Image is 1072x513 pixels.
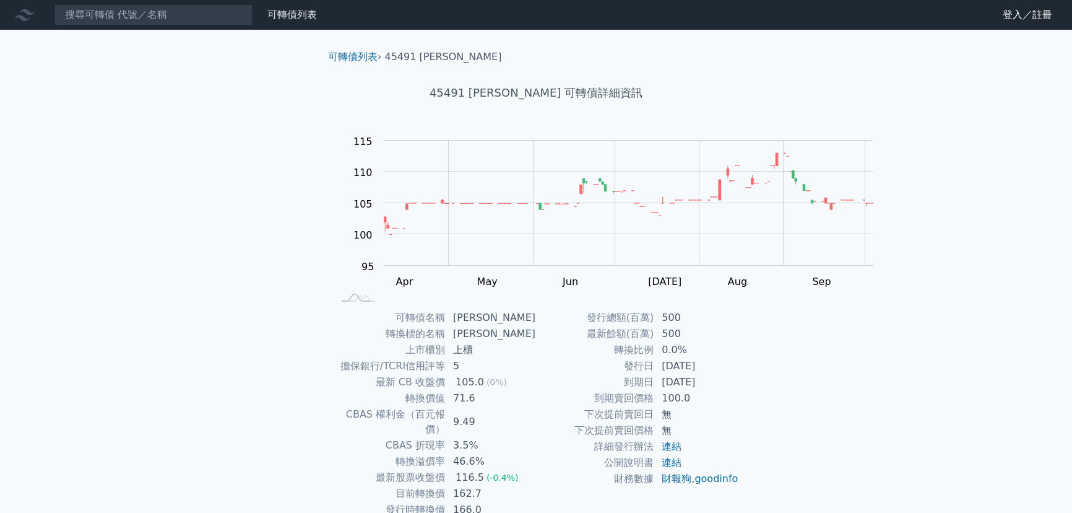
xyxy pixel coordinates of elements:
td: 上市櫃別 [333,342,446,358]
td: 到期賣回價格 [536,390,654,406]
td: 無 [654,423,739,439]
td: 公開說明書 [536,455,654,471]
td: 擔保銀行/TCRI信用評等 [333,358,446,374]
td: 9.49 [446,406,536,437]
tspan: Aug [728,276,747,287]
span: (-0.4%) [486,473,519,483]
tspan: Sep [812,276,831,287]
td: 最新餘額(百萬) [536,326,654,342]
td: 最新股票收盤價 [333,470,446,486]
li: 45491 [PERSON_NAME] [385,50,502,64]
tspan: 110 [353,167,373,178]
tspan: [DATE] [648,276,681,287]
input: 搜尋可轉債 代號／名稱 [54,4,253,25]
span: (0%) [486,377,507,387]
td: 轉換溢價率 [333,454,446,470]
tspan: Apr [396,276,413,287]
td: 162.7 [446,486,536,502]
div: 105.0 [453,375,486,390]
td: 5 [446,358,536,374]
g: Chart [347,136,891,287]
a: 連結 [662,441,681,452]
td: 可轉債名稱 [333,310,446,326]
td: 71.6 [446,390,536,406]
tspan: 100 [353,229,373,241]
td: 下次提前賣回價格 [536,423,654,439]
a: goodinfo [694,473,738,484]
td: 100.0 [654,390,739,406]
td: , [654,471,739,487]
td: 最新 CB 收盤價 [333,374,446,390]
td: CBAS 折現率 [333,437,446,454]
tspan: 95 [361,261,374,273]
td: 3.5% [446,437,536,454]
a: 登入／註冊 [993,5,1062,25]
td: [DATE] [654,358,739,374]
td: [PERSON_NAME] [446,310,536,326]
li: › [328,50,381,64]
a: 可轉債列表 [267,9,317,20]
tspan: Jun [562,276,578,287]
td: 轉換價值 [333,390,446,406]
a: 財報狗 [662,473,691,484]
td: 轉換標的名稱 [333,326,446,342]
td: [DATE] [654,374,739,390]
tspan: 115 [353,136,373,147]
td: 到期日 [536,374,654,390]
td: 上櫃 [446,342,536,358]
td: 無 [654,406,739,423]
td: 發行日 [536,358,654,374]
td: 財務數據 [536,471,654,487]
tspan: 105 [353,198,373,210]
td: [PERSON_NAME] [446,326,536,342]
td: CBAS 權利金（百元報價） [333,406,446,437]
td: 轉換比例 [536,342,654,358]
td: 詳細發行辦法 [536,439,654,455]
td: 500 [654,326,739,342]
h1: 45491 [PERSON_NAME] 可轉債詳細資訊 [318,84,754,102]
tspan: May [477,276,497,287]
td: 46.6% [446,454,536,470]
div: 116.5 [453,470,486,485]
a: 可轉債列表 [328,51,378,63]
td: 500 [654,310,739,326]
td: 發行總額(百萬) [536,310,654,326]
td: 目前轉換價 [333,486,446,502]
td: 下次提前賣回日 [536,406,654,423]
a: 連結 [662,457,681,468]
td: 0.0% [654,342,739,358]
